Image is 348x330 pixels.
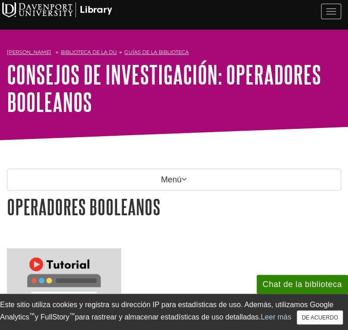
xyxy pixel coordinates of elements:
[7,48,51,56] a: [PERSON_NAME]
[2,2,112,17] img: Logotipo de la Universidad de Davenport
[161,176,182,185] font: Menú
[7,195,161,218] font: Operadores booleanos
[262,280,342,289] font: Chat de la biblioteca
[261,313,291,321] a: Leer más
[29,312,35,318] font: ™
[75,313,261,321] font: para rastrear y almacenar estadísticas de uso detalladas.
[7,49,51,55] font: [PERSON_NAME]
[257,275,348,294] button: Chat de la biblioteca
[124,49,189,55] a: Guías de la biblioteca
[70,312,75,318] font: ™
[61,49,117,55] a: Biblioteca de la DU
[7,60,321,116] a: Consejos de investigación: operadores booleanos
[35,313,70,321] font: y FullStory
[302,314,338,321] font: DE ACUERDO
[297,310,343,325] button: Cerca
